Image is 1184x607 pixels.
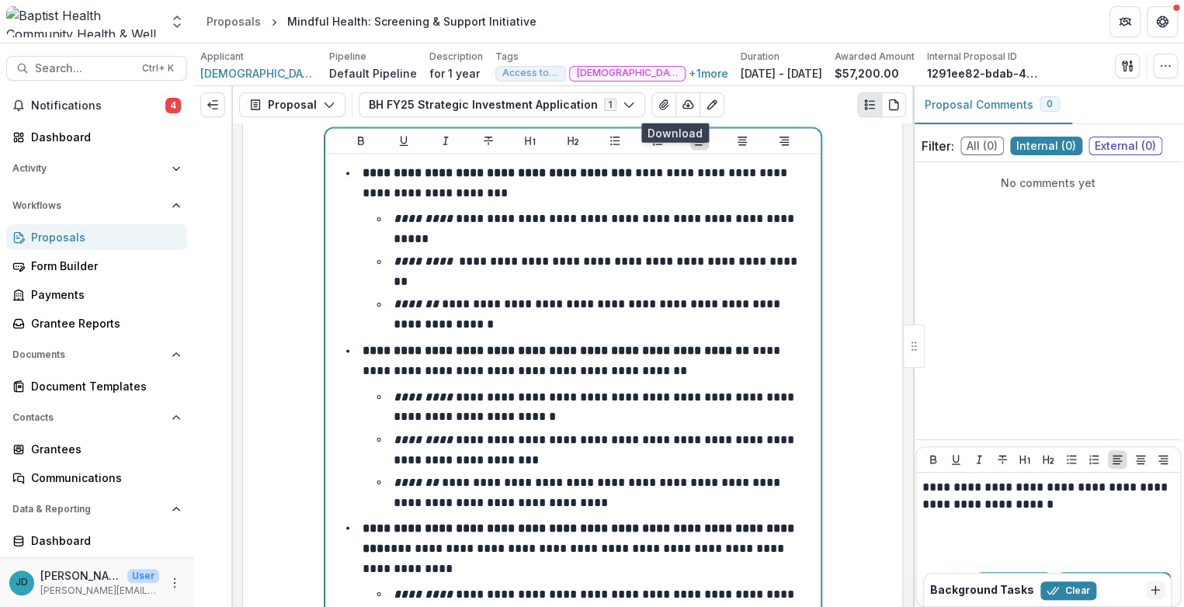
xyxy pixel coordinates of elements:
[922,137,954,155] p: Filter:
[881,92,906,117] button: PDF view
[1040,581,1096,600] button: Clear
[6,405,187,430] button: Open Contacts
[352,131,370,150] button: Bold
[1010,137,1082,155] span: Internal ( 0 )
[930,584,1034,597] h2: Background Tasks
[970,450,988,469] button: Italicize
[329,50,366,64] p: Pipeline
[857,92,882,117] button: Plaintext view
[394,131,413,150] button: Underline
[31,258,175,274] div: Form Builder
[502,68,559,78] span: Access to Mental Health Care
[287,13,536,29] div: Mindful Health: Screening & Support Initiative
[1047,99,1053,109] span: 0
[741,65,822,82] p: [DATE] - [DATE]
[741,50,779,64] p: Duration
[6,465,187,491] a: Communications
[6,282,187,307] a: Payments
[700,92,724,117] button: Edit as form
[127,569,159,583] p: User
[31,378,175,394] div: Document Templates
[6,557,187,582] a: Data Report
[6,528,187,553] a: Dashboard
[31,441,175,457] div: Grantees
[40,584,159,598] p: [PERSON_NAME][EMAIL_ADDRESS][PERSON_NAME][DOMAIN_NAME]
[40,567,121,584] p: [PERSON_NAME]
[648,131,667,150] button: Ordered List
[6,224,187,250] a: Proposals
[31,315,175,331] div: Grantee Reports
[6,310,187,336] a: Grantee Reports
[329,65,417,82] p: Default Pipeline
[31,532,175,549] div: Dashboard
[924,450,943,469] button: Bold
[1131,450,1150,469] button: Align Center
[835,50,915,64] p: Awarded Amount
[200,65,317,82] a: [DEMOGRAPHIC_DATA] American Social Services
[200,50,244,64] p: Applicant
[1154,450,1172,469] button: Align Right
[651,92,676,117] button: View Attached Files
[576,68,679,78] span: [DEMOGRAPHIC_DATA] Health Board Representation
[35,62,133,75] span: Search...
[12,412,165,423] span: Contacts
[166,6,188,37] button: Open entity switcher
[165,98,181,113] span: 4
[207,13,261,29] div: Proposals
[6,342,187,367] button: Open Documents
[12,504,165,515] span: Data & Reporting
[922,175,1175,191] p: No comments yet
[1146,581,1165,599] button: Dismiss
[6,93,187,118] button: Notifications4
[1089,137,1162,155] span: External ( 0 )
[6,124,187,150] a: Dashboard
[1109,6,1141,37] button: Partners
[6,373,187,399] a: Document Templates
[6,253,187,279] a: Form Builder
[31,470,175,486] div: Communications
[12,200,165,211] span: Workflows
[31,286,175,303] div: Payments
[1016,450,1034,469] button: Heading 1
[775,131,793,150] button: Align Right
[689,67,728,80] button: +1more
[16,578,28,588] div: Jennifer Donahoo
[31,229,175,245] div: Proposals
[200,92,225,117] button: Expand left
[1062,450,1081,469] button: Bullet List
[436,131,455,150] button: Italicize
[960,137,1004,155] span: All ( 0 )
[12,349,165,360] span: Documents
[912,86,1072,124] button: Proposal Comments
[495,50,519,64] p: Tags
[1147,6,1178,37] button: Get Help
[927,65,1043,82] p: 1291ee82-bdab-4eea-906d-51a35245d12d
[976,572,1051,597] button: Internal
[1108,450,1127,469] button: Align Left
[31,99,165,113] span: Notifications
[6,156,187,181] button: Open Activity
[690,131,709,150] button: Align Left
[927,50,1017,64] p: Internal Proposal ID
[521,131,540,150] button: Heading 1
[200,10,543,33] nav: breadcrumb
[835,65,899,82] p: $57,200.00
[239,92,345,117] button: Proposal
[165,574,184,592] button: More
[429,50,483,64] p: Description
[993,450,1012,469] button: Strike
[1057,572,1171,597] button: Add Comment
[139,60,177,77] div: Ctrl + K
[6,497,187,522] button: Open Data & Reporting
[6,56,187,81] button: Search...
[1085,450,1103,469] button: Ordered List
[200,10,267,33] a: Proposals
[31,129,175,145] div: Dashboard
[359,92,645,117] button: BH FY25 Strategic Investment Application1
[946,450,965,469] button: Underline
[606,131,624,150] button: Bullet List
[6,6,160,37] img: Baptist Health Community Health & Well Being logo
[564,131,582,150] button: Heading 2
[12,163,165,174] span: Activity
